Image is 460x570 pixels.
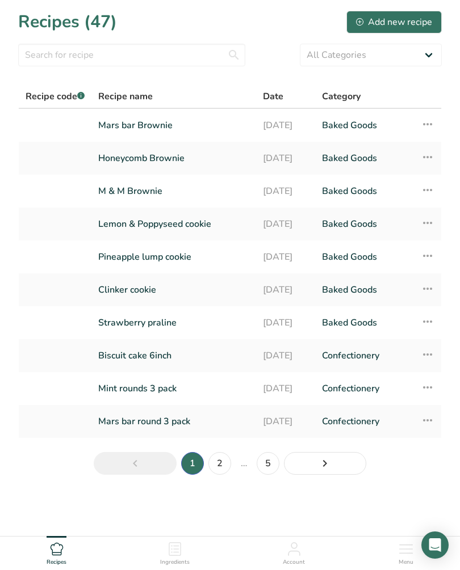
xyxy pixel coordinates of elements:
a: [DATE] [263,146,308,170]
a: Page 2. [208,452,231,475]
a: Mars bar Brownie [98,113,249,137]
a: [DATE] [263,311,308,335]
a: Biscuit cake 6inch [98,344,249,368]
a: [DATE] [263,113,308,137]
span: Recipe name [98,90,153,103]
a: Previous page [94,452,177,475]
a: Confectionery [322,409,407,433]
a: Baked Goods [322,311,407,335]
a: [DATE] [263,179,308,203]
a: [DATE] [263,344,308,368]
a: Mint rounds 3 pack [98,377,249,400]
span: Menu [399,558,413,567]
span: Date [263,90,283,103]
a: Mars bar round 3 pack [98,409,249,433]
a: Next page [284,452,367,475]
a: [DATE] [263,409,308,433]
button: Add new recipe [346,11,442,33]
a: Confectionery [322,344,407,368]
a: Baked Goods [322,278,407,302]
a: Recipes [47,537,66,567]
span: Account [283,558,305,567]
a: [DATE] [263,278,308,302]
a: Strawberry praline [98,311,249,335]
div: Add new recipe [356,15,432,29]
a: Lemon & Poppyseed cookie [98,212,249,236]
a: Ingredients [160,537,190,567]
h1: Recipes (47) [18,9,117,35]
a: Baked Goods [322,245,407,269]
a: Honeycomb Brownie [98,146,249,170]
a: Page 5. [257,452,279,475]
a: Account [283,537,305,567]
a: Pineapple lump cookie [98,245,249,269]
a: M & M Brownie [98,179,249,203]
span: Ingredients [160,558,190,567]
div: Open Intercom Messenger [421,531,449,559]
input: Search for recipe [18,44,245,66]
a: [DATE] [263,377,308,400]
span: Recipe code [26,90,85,103]
a: Clinker cookie [98,278,249,302]
a: Baked Goods [322,212,407,236]
a: [DATE] [263,245,308,269]
span: Recipes [47,558,66,567]
a: Confectionery [322,377,407,400]
a: [DATE] [263,212,308,236]
a: Baked Goods [322,113,407,137]
a: Baked Goods [322,179,407,203]
a: Baked Goods [322,146,407,170]
span: Category [322,90,361,103]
